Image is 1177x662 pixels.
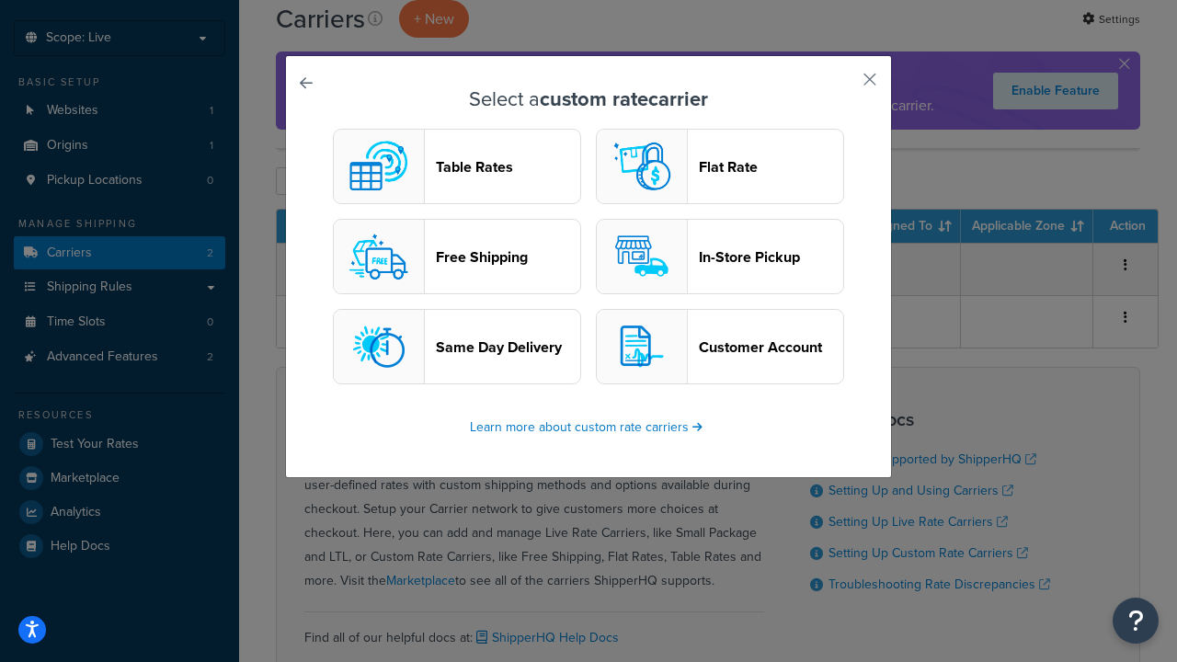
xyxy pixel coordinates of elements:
[596,129,844,204] button: flat logoFlat Rate
[333,129,581,204] button: custom logoTable Rates
[436,158,580,176] header: Table Rates
[333,219,581,294] button: free logoFree Shipping
[596,309,844,384] button: customerAccount logoCustomer Account
[605,310,679,383] img: customerAccount logo
[1113,598,1159,644] button: Open Resource Center
[470,417,707,437] a: Learn more about custom rate carriers
[333,309,581,384] button: sameday logoSame Day Delivery
[699,158,843,176] header: Flat Rate
[342,310,416,383] img: sameday logo
[342,220,416,293] img: free logo
[436,338,580,356] header: Same Day Delivery
[436,248,580,266] header: Free Shipping
[332,88,845,110] h3: Select a
[699,248,843,266] header: In-Store Pickup
[605,130,679,203] img: flat logo
[605,220,679,293] img: pickup logo
[342,130,416,203] img: custom logo
[540,84,708,114] strong: custom rate carrier
[699,338,843,356] header: Customer Account
[596,219,844,294] button: pickup logoIn-Store Pickup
